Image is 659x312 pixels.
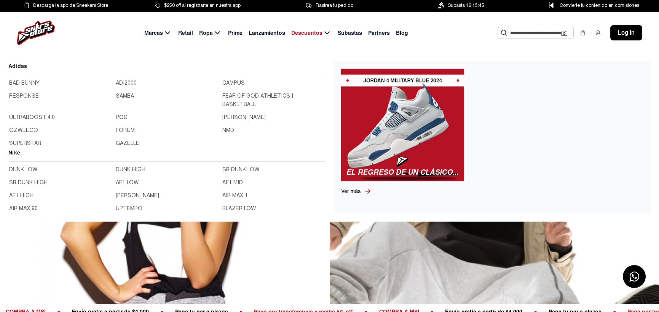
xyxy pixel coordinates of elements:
span: Subastas [338,29,362,37]
span: Convierte tu contenido en comisiones [560,1,639,10]
span: Subasta 12:15:45 [448,1,484,10]
h2: Nike [8,148,325,162]
img: shopping [580,30,586,36]
a: [PERSON_NAME] [116,191,218,200]
span: Descarga la app de Sneakers Store [33,1,108,10]
span: Ropa [199,29,213,37]
span: Rastrea tu pedido [315,1,353,10]
a: POD [116,113,218,122]
span: Marcas [144,29,163,37]
span: Retail [178,29,193,37]
img: logo [17,21,55,45]
a: ULTRABOOST 4.0 [9,113,111,122]
a: AF1 HIGH [9,191,111,200]
img: Control Point Icon [547,2,556,8]
h2: Adidas [8,62,325,75]
a: ADI2000 [116,79,218,87]
a: SB DUNK HIGH [9,179,111,187]
img: Cámara [561,30,567,36]
a: SUPERSTAR [9,139,111,148]
a: AF1 MID [222,179,324,187]
a: FORUM [116,126,218,135]
span: Ver más [341,188,361,195]
a: FEAR OF GOD ATHLETICS I BASKETBALL [222,92,324,109]
a: SAMBA [116,92,218,109]
a: AF1 LOW [116,179,218,187]
a: NMD [222,126,324,135]
span: Blog [396,29,408,37]
a: [PERSON_NAME] [222,113,324,122]
a: AIR MAX 1 [222,191,324,200]
a: RESPONSE [9,92,111,109]
a: UPTEMPO [116,204,218,213]
a: SB DUNK LOW [222,166,324,174]
a: DUNK LOW [9,166,111,174]
span: Descuentos [291,29,322,37]
a: OZWEEGO [9,126,111,135]
a: AIR MAX 90 [9,204,111,213]
a: Ver más [341,187,364,195]
span: Prime [228,29,243,37]
img: user [595,30,601,36]
a: BLAZER LOW [222,204,324,213]
a: GAZELLE [116,139,218,148]
span: Log in [618,28,635,37]
span: Partners [368,29,390,37]
span: Lanzamientos [249,29,285,37]
a: BAD BUNNY [9,79,111,87]
a: CAMPUS [222,79,324,87]
a: DUNK HIGH [116,166,218,174]
img: Buscar [501,30,507,36]
span: $250 off al registrarte en nuestra app [164,1,241,10]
